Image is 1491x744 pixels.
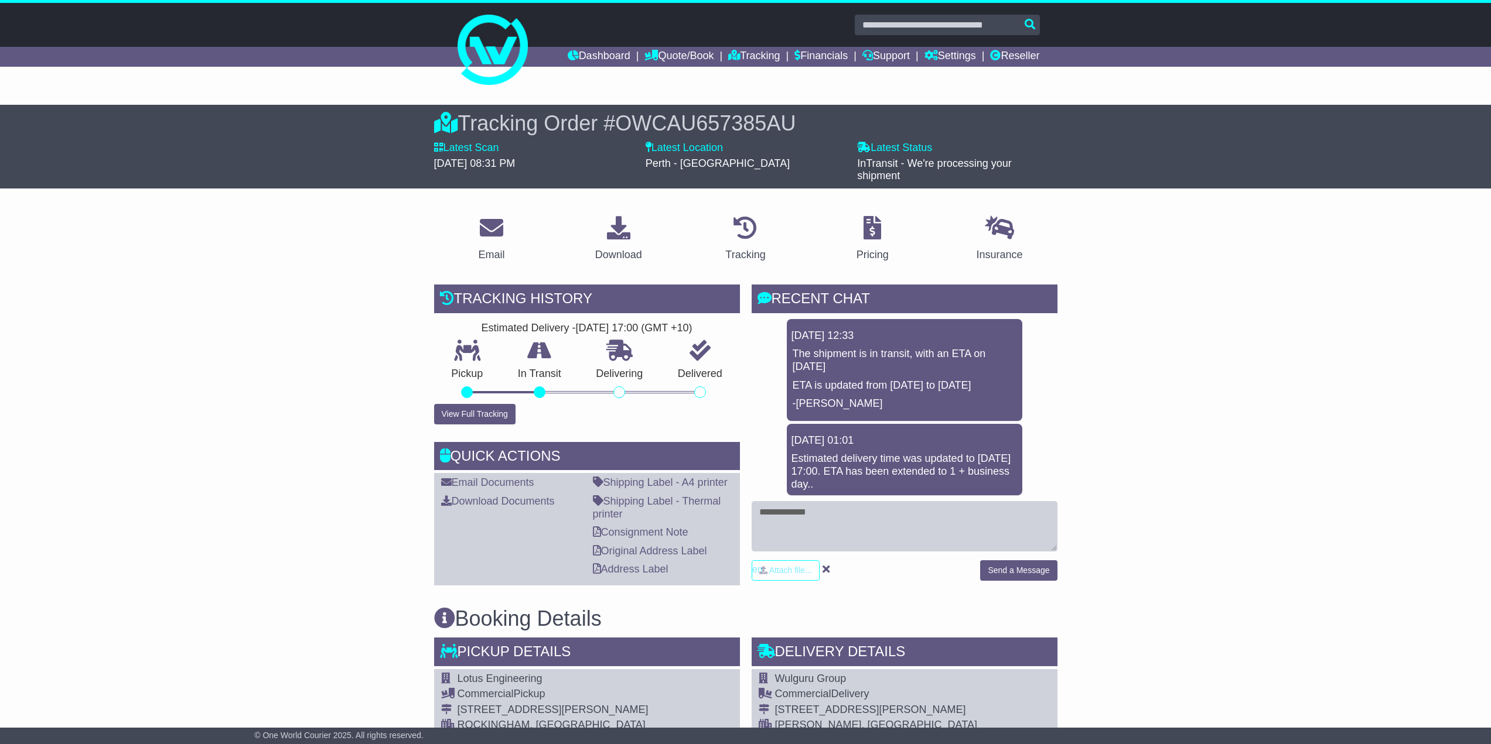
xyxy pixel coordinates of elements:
a: Email [470,212,512,267]
div: Estimated delivery time was updated to [DATE] 17:00. ETA has been extended to 1 + business day.. [791,452,1018,491]
a: Download [588,212,650,267]
div: ROCKINGHAM, [GEOGRAPHIC_DATA] [458,719,649,732]
span: [DATE] 08:31 PM [434,157,516,169]
span: Commercial [458,688,514,700]
div: Download [595,247,642,263]
div: [STREET_ADDRESS][PERSON_NAME] [458,704,649,716]
button: View Full Tracking [434,404,516,424]
div: Insurance [977,247,1023,263]
div: Pickup Details [434,637,740,669]
p: ETA is updated from [DATE] to [DATE] [793,379,1016,392]
div: Tracking [725,247,765,263]
a: Download Documents [441,495,555,507]
span: Perth - [GEOGRAPHIC_DATA] [646,157,790,169]
div: [STREET_ADDRESS][PERSON_NAME] [775,704,1050,716]
div: Quick Actions [434,442,740,474]
div: [DATE] 01:01 [791,434,1018,447]
a: Settings [924,47,976,67]
a: Address Label [593,563,668,575]
div: Estimated Delivery - [434,322,740,335]
div: RECENT CHAT [752,284,1057,316]
a: Reseller [990,47,1039,67]
div: Tracking history [434,284,740,316]
a: Insurance [969,212,1031,267]
div: Pickup [458,688,649,701]
span: Lotus Engineering [458,673,543,684]
div: [DATE] 17:00 (GMT +10) [576,322,692,335]
label: Latest Location [646,142,723,155]
p: Pickup [434,368,501,380]
a: Shipping Label - Thermal printer [593,495,721,520]
p: Delivering [579,368,661,380]
span: OWCAU657385AU [615,111,796,135]
p: Delivered [660,368,740,380]
p: -[PERSON_NAME] [793,397,1016,410]
div: [DATE] 12:33 [791,330,1018,342]
div: Pricing [857,247,889,263]
a: Tracking [728,47,780,67]
a: Pricing [849,212,896,267]
a: Original Address Label [593,545,707,557]
div: Tracking Order # [434,111,1057,136]
span: Commercial [775,688,831,700]
a: Email Documents [441,476,534,488]
span: InTransit - We're processing your shipment [857,157,1012,182]
button: Send a Message [980,560,1057,581]
a: Financials [794,47,848,67]
a: Consignment Note [593,526,688,538]
div: [PERSON_NAME], [GEOGRAPHIC_DATA] [775,719,1050,732]
a: Shipping Label - A4 printer [593,476,728,488]
div: Delivery [775,688,1050,701]
h3: Booking Details [434,607,1057,630]
span: © One World Courier 2025. All rights reserved. [254,731,424,740]
span: Wulguru Group [775,673,847,684]
a: Tracking [718,212,773,267]
label: Latest Status [857,142,932,155]
a: Quote/Book [644,47,714,67]
a: Dashboard [568,47,630,67]
div: Email [478,247,504,263]
p: The shipment is in transit, with an ETA on [DATE] [793,348,1016,373]
p: In Transit [500,368,579,380]
label: Latest Scan [434,142,499,155]
a: Support [862,47,910,67]
div: Delivery Details [752,637,1057,669]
